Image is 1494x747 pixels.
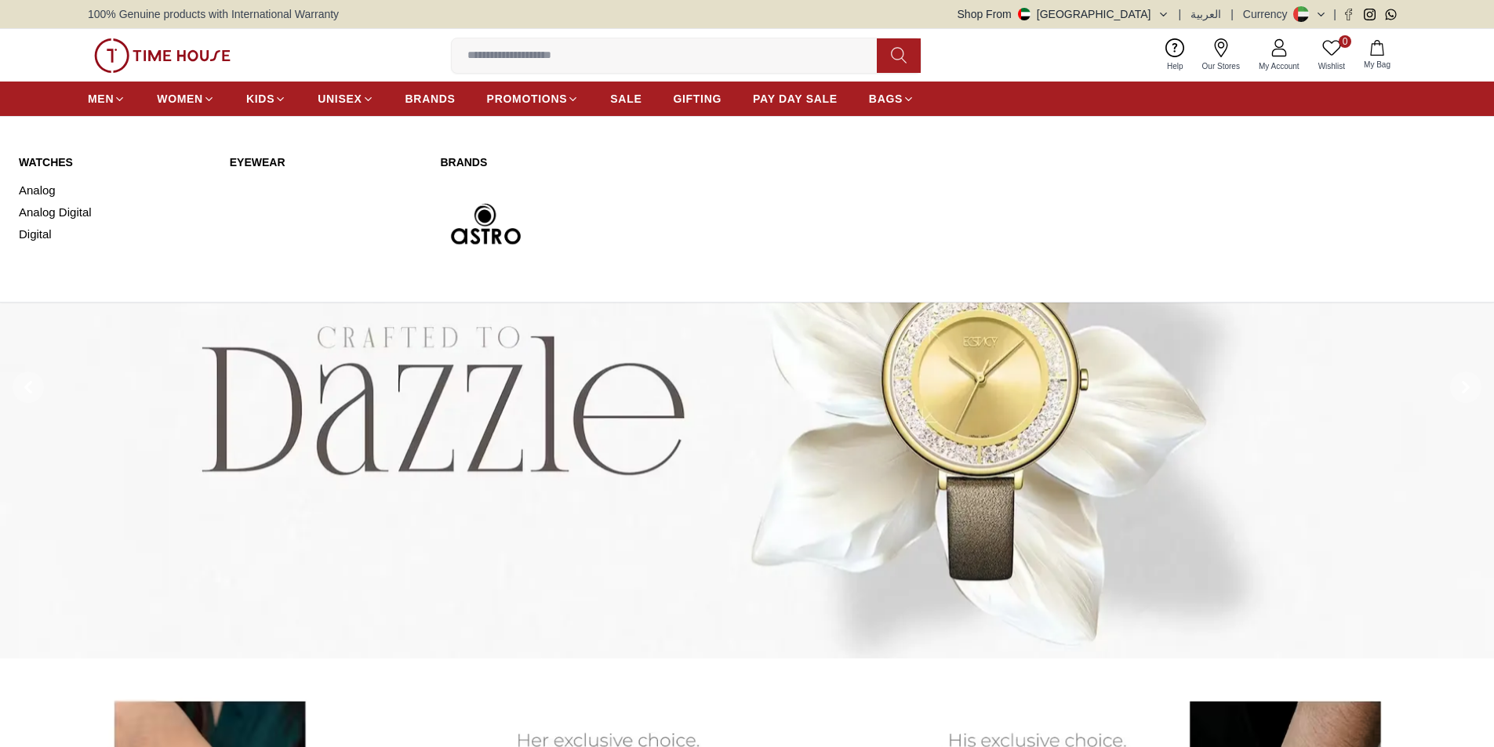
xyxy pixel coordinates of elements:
a: PAY DAY SALE [753,85,838,113]
a: Help [1158,35,1193,75]
button: العربية [1190,6,1221,22]
a: Brands [440,154,842,170]
span: My Account [1252,60,1306,72]
span: WOMEN [157,91,203,107]
span: My Bag [1358,59,1397,71]
span: BAGS [869,91,903,107]
a: 0Wishlist [1309,35,1354,75]
a: Our Stores [1193,35,1249,75]
a: Analog [19,179,211,201]
a: PROMOTIONS [487,85,580,113]
span: 100% Genuine products with International Warranty [88,6,339,22]
span: Help [1161,60,1190,72]
span: | [1333,6,1336,22]
img: United Arab Emirates [1018,8,1031,20]
span: SALE [610,91,642,107]
span: MEN [88,91,114,107]
img: ... [94,38,231,73]
a: MEN [88,85,125,113]
span: GIFTING [673,91,722,107]
span: PAY DAY SALE [753,91,838,107]
div: Currency [1243,6,1294,22]
a: Whatsapp [1385,9,1397,20]
span: 0 [1339,35,1351,48]
span: UNISEX [318,91,362,107]
a: GIFTING [673,85,722,113]
span: PROMOTIONS [487,91,568,107]
a: UNISEX [318,85,373,113]
span: BRANDS [405,91,456,107]
a: WATCHES [19,154,211,170]
img: Astro [440,179,531,270]
button: My Bag [1354,37,1400,74]
a: Eyewear [230,154,422,170]
a: KIDS [246,85,286,113]
a: Analog Digital [19,201,211,223]
a: SALE [610,85,642,113]
span: | [1179,6,1182,22]
span: KIDS [246,91,274,107]
a: BAGS [869,85,914,113]
span: | [1230,6,1234,22]
a: Instagram [1364,9,1376,20]
span: Wishlist [1312,60,1351,72]
a: Facebook [1343,9,1354,20]
button: Shop From[GEOGRAPHIC_DATA] [958,6,1169,22]
a: BRANDS [405,85,456,113]
span: Our Stores [1196,60,1246,72]
a: Digital [19,223,211,245]
a: WOMEN [157,85,215,113]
